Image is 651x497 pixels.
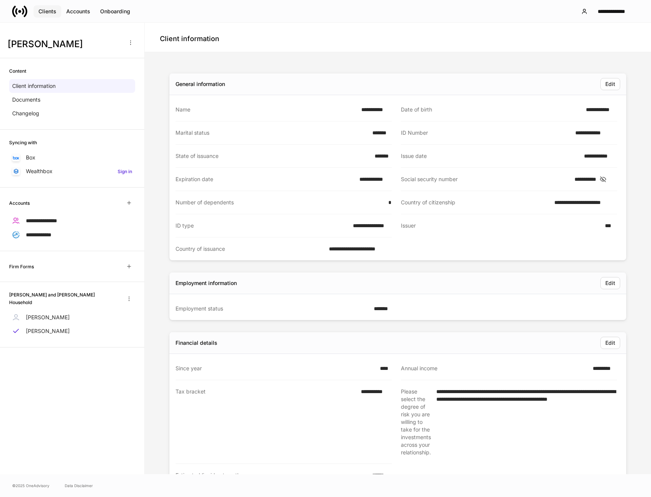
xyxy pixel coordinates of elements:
[26,314,70,321] p: [PERSON_NAME]
[26,167,53,175] p: Wealthbox
[66,8,90,15] div: Accounts
[61,5,95,18] button: Accounts
[34,5,61,18] button: Clients
[401,199,550,206] div: Country of citizenship
[605,279,615,287] div: Edit
[176,388,356,456] div: Tax bracket
[8,38,121,50] h3: [PERSON_NAME]
[176,175,355,183] div: Expiration date
[176,245,324,253] div: Country of issuance
[95,5,135,18] button: Onboarding
[600,337,620,349] button: Edit
[9,79,135,93] a: Client information
[401,106,581,113] div: Date of birth
[9,164,135,178] a: WealthboxSign in
[100,8,130,15] div: Onboarding
[9,139,37,146] h6: Syncing with
[605,339,615,347] div: Edit
[118,168,132,175] h6: Sign in
[26,327,70,335] p: [PERSON_NAME]
[65,483,93,489] a: Data Disclaimer
[9,151,135,164] a: Box
[600,78,620,90] button: Edit
[9,324,135,338] a: [PERSON_NAME]
[401,388,432,456] div: Please select the degree of risk you are willing to take for the investments across your relation...
[160,34,219,43] h4: Client information
[176,279,237,287] div: Employment information
[26,154,35,161] p: Box
[401,222,600,230] div: Issuer
[176,339,217,347] div: Financial details
[401,175,570,183] div: Social security number
[176,222,348,229] div: ID type
[176,199,384,206] div: Number of dependents
[12,82,56,90] p: Client information
[9,107,135,120] a: Changelog
[9,291,117,306] h6: [PERSON_NAME] and [PERSON_NAME] Household
[12,96,40,104] p: Documents
[176,106,357,113] div: Name
[176,80,225,88] div: General information
[176,152,370,160] div: State of issuance
[9,67,26,75] h6: Content
[9,199,30,207] h6: Accounts
[600,277,620,289] button: Edit
[12,110,39,117] p: Changelog
[9,263,34,270] h6: Firm Forms
[401,365,588,372] div: Annual income
[176,305,369,312] div: Employment status
[176,129,368,137] div: Marital status
[401,152,579,160] div: Issue date
[9,311,135,324] a: [PERSON_NAME]
[176,365,375,372] div: Since year
[13,156,19,159] img: oYqM9ojoZLfzCHUefNbBcWHcyDPbQKagtYciMC8pFl3iZXy3dU33Uwy+706y+0q2uJ1ghNQf2OIHrSh50tUd9HaB5oMc62p0G...
[401,129,571,137] div: ID Number
[12,483,49,489] span: © 2025 OneAdvisory
[38,8,56,15] div: Clients
[9,93,135,107] a: Documents
[176,472,367,479] div: Estimated liquid net worth
[605,80,615,88] div: Edit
